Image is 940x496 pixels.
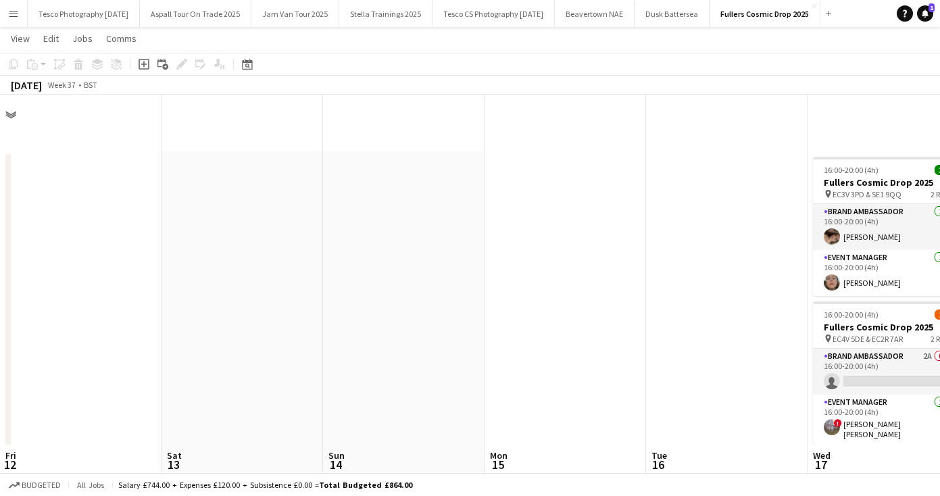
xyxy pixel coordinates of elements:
[22,480,61,490] span: Budgeted
[917,5,933,22] a: 1
[339,1,432,27] button: Stella Trainings 2025
[118,480,412,490] div: Salary £744.00 + Expenses £120.00 + Subsistence £0.00 =
[84,80,97,90] div: BST
[165,457,182,472] span: 13
[72,32,93,45] span: Jobs
[834,419,842,427] span: !
[833,189,901,199] span: EC3V 3PD & SE1 9QQ
[11,32,30,45] span: View
[43,32,59,45] span: Edit
[28,1,140,27] button: Tesco Photography [DATE]
[38,30,64,47] a: Edit
[929,3,935,12] span: 1
[490,449,508,462] span: Mon
[11,78,42,92] div: [DATE]
[824,165,879,175] span: 16:00-20:00 (4h)
[167,449,182,462] span: Sat
[106,32,137,45] span: Comms
[635,1,710,27] button: Dusk Battersea
[5,449,16,462] span: Fri
[813,449,831,462] span: Wed
[67,30,98,47] a: Jobs
[3,457,16,472] span: 12
[651,449,667,462] span: Tue
[328,449,345,462] span: Sun
[5,30,35,47] a: View
[45,80,78,90] span: Week 37
[101,30,142,47] a: Comms
[140,1,251,27] button: Aspall Tour On Trade 2025
[811,457,831,472] span: 17
[555,1,635,27] button: Beavertown NAE
[824,309,879,320] span: 16:00-20:00 (4h)
[251,1,339,27] button: Jam Van Tour 2025
[326,457,345,472] span: 14
[488,457,508,472] span: 15
[74,480,107,490] span: All jobs
[833,334,903,344] span: EC4V 5DE & EC2R 7AR
[7,478,63,493] button: Budgeted
[319,480,412,490] span: Total Budgeted £864.00
[710,1,820,27] button: Fullers Cosmic Drop 2025
[432,1,555,27] button: Tesco CS Photography [DATE]
[649,457,667,472] span: 16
